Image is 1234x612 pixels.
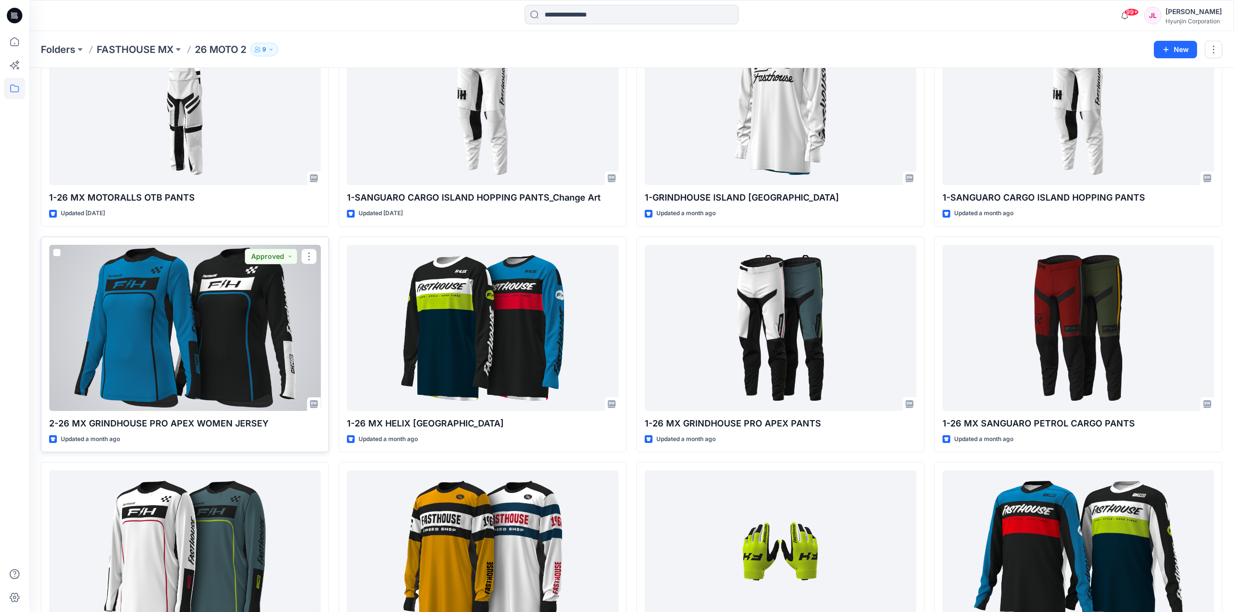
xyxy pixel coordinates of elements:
a: Folders [41,43,75,56]
p: 1-26 MX SANGUARO PETROL CARGO PANTS [943,417,1214,430]
p: Updated a month ago [656,434,716,444]
a: 1-26 MX GRINDHOUSE PRO APEX PANTS [645,245,916,411]
p: Updated [DATE] [61,208,105,219]
p: Updated a month ago [954,434,1013,444]
button: New [1154,41,1197,58]
p: Updated [DATE] [359,208,403,219]
p: 1-26 MX MOTORALLS OTB PANTS [49,191,321,204]
p: 9 [262,44,266,55]
a: FASTHOUSE MX [97,43,173,56]
a: 1-26 MX SANGUARO PETROL CARGO PANTS [943,245,1214,411]
p: 1-SANGUARO CARGO ISLAND HOPPING PANTS_Change Art [347,191,618,204]
p: 26 MOTO 2 [195,43,246,56]
button: 9 [250,43,278,56]
a: 2-26 MX GRINDHOUSE PRO APEX WOMEN JERSEY [49,245,321,411]
p: 2-26 MX GRINDHOUSE PRO APEX WOMEN JERSEY [49,417,321,430]
a: 1-SANGUARO CARGO ISLAND HOPPING PANTS [943,19,1214,185]
div: [PERSON_NAME] [1165,6,1222,17]
a: 1-SANGUARO CARGO ISLAND HOPPING PANTS_Change Art [347,19,618,185]
p: 1-SANGUARO CARGO ISLAND HOPPING PANTS [943,191,1214,204]
div: JL [1144,7,1162,24]
a: 1-26 MX MOTORALLS OTB PANTS [49,19,321,185]
p: Updated a month ago [656,208,716,219]
p: 1-GRINDHOUSE ISLAND [GEOGRAPHIC_DATA] [645,191,916,204]
div: Hyunjin Corporation [1165,17,1222,25]
p: Updated a month ago [954,208,1013,219]
a: 1-GRINDHOUSE ISLAND HOPPING JERSEY [645,19,916,185]
p: Updated a month ago [61,434,120,444]
span: 99+ [1124,8,1139,16]
a: 1-26 MX HELIX DAYTONA JERSEY [347,245,618,411]
p: 1-26 MX GRINDHOUSE PRO APEX PANTS [645,417,916,430]
p: Updated a month ago [359,434,418,444]
p: 1-26 MX HELIX [GEOGRAPHIC_DATA] [347,417,618,430]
